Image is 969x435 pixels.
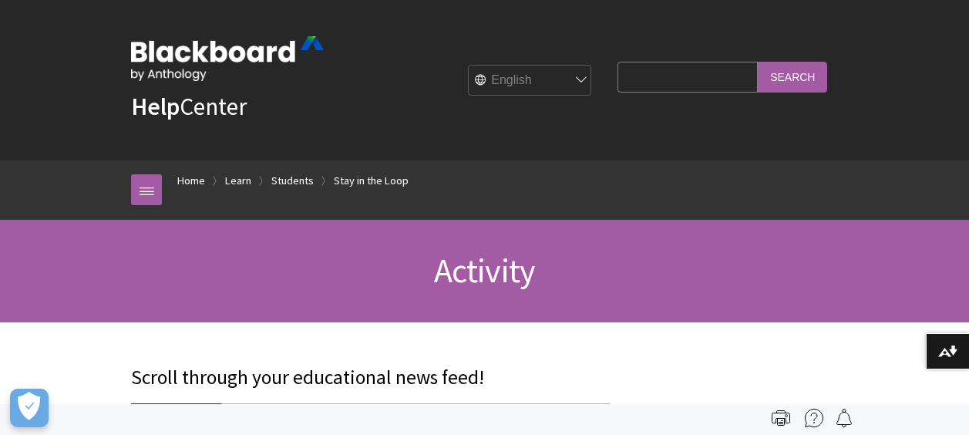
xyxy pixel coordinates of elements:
span: Activity [434,249,536,292]
img: Blackboard by Anthology [131,36,324,81]
a: Students [271,171,314,191]
img: Print [772,409,790,427]
a: Home [177,171,205,191]
img: Follow this page [835,409,853,427]
a: Stay in the Loop [334,171,409,191]
input: Search [758,62,827,92]
a: Learn [225,171,251,191]
select: Site Language Selector [469,66,592,96]
strong: Help [131,91,180,122]
p: Scroll through your educational news feed! [131,364,610,392]
button: Open Preferences [10,389,49,427]
img: More help [805,409,823,427]
a: HelpCenter [131,91,247,122]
